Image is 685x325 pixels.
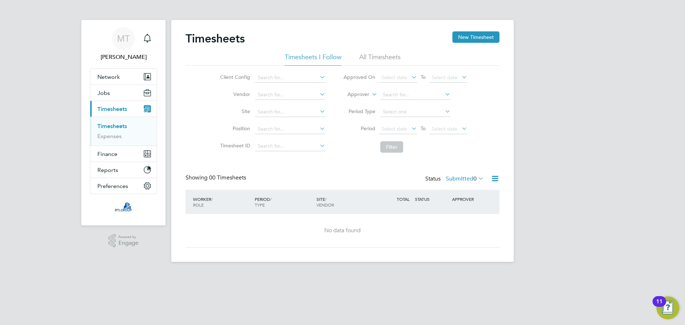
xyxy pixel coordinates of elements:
[343,108,375,115] label: Period Type
[97,133,122,139] a: Expenses
[90,117,157,146] div: Timesheets
[255,141,325,151] input: Search for...
[397,196,410,202] span: TOTAL
[255,90,325,100] input: Search for...
[114,201,133,213] img: recgroupltd-logo-retina.png
[425,174,485,184] div: Status
[452,31,499,43] button: New Timesheet
[418,124,428,133] span: To
[191,193,253,211] div: WORKER
[255,107,325,117] input: Search for...
[473,175,477,182] span: 0
[108,234,139,248] a: Powered byEngage
[90,85,157,101] button: Jobs
[118,240,138,246] span: Engage
[97,151,117,157] span: Finance
[90,69,157,85] button: Network
[193,202,204,208] span: ROLE
[253,193,315,211] div: PERIOD
[90,101,157,117] button: Timesheets
[656,296,679,319] button: Open Resource Center, 11 new notifications
[81,20,166,225] nav: Main navigation
[343,125,375,132] label: Period
[270,196,272,202] span: /
[337,91,369,98] label: Approver
[218,74,250,80] label: Client Config
[90,53,157,61] span: Melissa Tiley
[218,125,250,132] label: Position
[211,196,213,202] span: /
[380,141,403,153] button: Filter
[656,301,663,311] div: 11
[90,178,157,194] button: Preferences
[450,193,487,205] div: APPROVER
[90,201,157,213] a: Go to home page
[186,174,248,182] div: Showing
[285,53,341,66] li: Timesheets I Follow
[97,90,110,96] span: Jobs
[255,73,325,83] input: Search for...
[325,196,326,202] span: /
[218,91,250,97] label: Vendor
[255,124,325,134] input: Search for...
[209,174,246,181] span: 00 Timesheets
[343,74,375,80] label: Approved On
[381,126,407,132] span: Select date
[186,31,245,46] h2: Timesheets
[255,202,265,208] span: TYPE
[315,193,376,211] div: SITE
[90,162,157,178] button: Reports
[97,167,118,173] span: Reports
[316,202,334,208] span: VENDOR
[117,34,130,43] span: MT
[446,175,484,182] label: Submitted
[218,108,250,115] label: Site
[97,73,120,80] span: Network
[97,123,127,130] a: Timesheets
[432,126,457,132] span: Select date
[90,146,157,162] button: Finance
[90,27,157,61] a: MT[PERSON_NAME]
[97,106,127,112] span: Timesheets
[432,74,457,81] span: Select date
[413,193,450,205] div: STATUS
[218,142,250,149] label: Timesheet ID
[97,183,128,189] span: Preferences
[380,90,451,100] input: Search for...
[380,107,451,117] input: Select one
[418,72,428,82] span: To
[359,53,401,66] li: All Timesheets
[118,234,138,240] span: Powered by
[193,227,492,234] div: No data found
[381,74,407,81] span: Select date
